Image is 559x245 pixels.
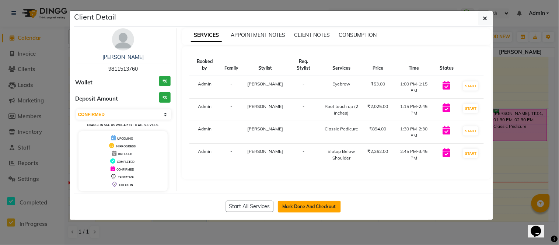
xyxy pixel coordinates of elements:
[324,81,359,87] div: Eyebrow
[118,152,132,156] span: DROPPED
[220,121,243,144] td: -
[528,216,552,238] iframe: chat widget
[247,126,283,132] span: [PERSON_NAME]
[247,81,283,87] span: [PERSON_NAME]
[87,123,159,127] small: Change in status will apply to all services.
[368,126,388,132] div: ₹894.00
[393,121,436,144] td: 1:30 PM-2:30 PM
[76,78,93,87] span: Wallet
[287,121,320,144] td: -
[393,76,436,99] td: 1:00 PM-1:15 PM
[220,99,243,121] td: -
[102,54,144,60] a: [PERSON_NAME]
[368,81,388,87] div: ₹53.00
[363,54,393,76] th: Price
[220,76,243,99] td: -
[287,144,320,166] td: -
[112,28,134,50] img: avatar
[463,104,478,113] button: START
[463,126,478,136] button: START
[463,149,478,158] button: START
[220,54,243,76] th: Family
[324,126,359,132] div: Classic Pedicure
[393,99,436,121] td: 1:15 PM-2:45 PM
[189,144,220,166] td: Admin
[368,103,388,110] div: ₹2,025.00
[287,54,320,76] th: Req. Stylist
[189,76,220,99] td: Admin
[220,144,243,166] td: -
[243,54,287,76] th: Stylist
[278,201,341,213] button: Mark Done And Checkout
[287,99,320,121] td: -
[226,201,273,212] button: Start All Services
[117,160,134,164] span: COMPLETED
[393,144,436,166] td: 2:45 PM-3:45 PM
[189,99,220,121] td: Admin
[324,103,359,116] div: Root touch up (2 inches)
[320,54,363,76] th: Services
[294,32,330,38] span: CLIENT NOTES
[118,175,134,179] span: TENTATIVE
[119,183,133,187] span: CHECK-IN
[247,104,283,109] span: [PERSON_NAME]
[108,66,138,72] span: 9811513760
[247,148,283,154] span: [PERSON_NAME]
[368,148,388,155] div: ₹2,262.00
[231,32,285,38] span: APPOINTMENT NOTES
[191,29,222,42] span: SERVICES
[189,121,220,144] td: Admin
[393,54,436,76] th: Time
[74,11,116,22] h5: Client Detail
[463,81,478,91] button: START
[116,168,134,171] span: CONFIRMED
[159,92,171,103] h3: ₹0
[324,148,359,161] div: Biotop Below Shoulder
[287,76,320,99] td: -
[117,137,133,140] span: UPCOMING
[339,32,377,38] span: CONSUMPTION
[116,144,136,148] span: IN PROGRESS
[189,54,220,76] th: Booked by
[76,95,118,103] span: Deposit Amount
[435,54,458,76] th: Status
[159,76,171,87] h3: ₹0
